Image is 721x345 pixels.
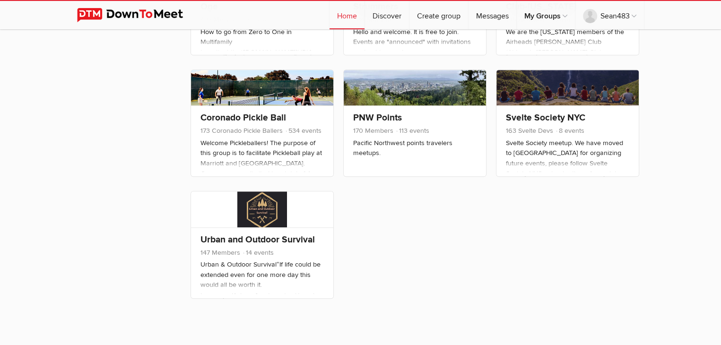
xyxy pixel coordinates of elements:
span: 14 events [242,249,274,257]
span: 163 Svelte Devs [506,127,553,135]
p: Urban & Outdoor Survival“If life could be extended even for one more day this would all be worth ... [200,259,324,307]
a: Discover [365,1,409,29]
p: Pacific Northwest points travelers meetups. [353,138,477,158]
a: Sean483 [575,1,644,29]
span: 170 Members [353,127,393,135]
a: My Groups [517,1,575,29]
a: Urban and Outdoor Survival [200,234,315,245]
p: Welcome Pickleballers! The purpose of this group is to facilitate Pickleball play at Marriott and... [200,138,324,185]
a: Create group [409,1,468,29]
span: 173 Coronado Pickle Ballers [200,127,283,135]
img: DownToMeet [77,8,198,22]
a: Messages [469,1,516,29]
p: Svelte Society meetup. We have moved to [GEOGRAPHIC_DATA] for organizing future events, please fo... [506,138,629,185]
a: Svelte Society NYC [506,112,585,123]
span: 534 events [285,127,321,135]
span: 113 events [395,127,429,135]
span: 147 Members [200,249,240,257]
span: 8 events [555,127,584,135]
a: PNW Points [353,112,402,123]
a: Home [330,1,365,29]
a: Coronado Pickle Ball [200,112,286,123]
